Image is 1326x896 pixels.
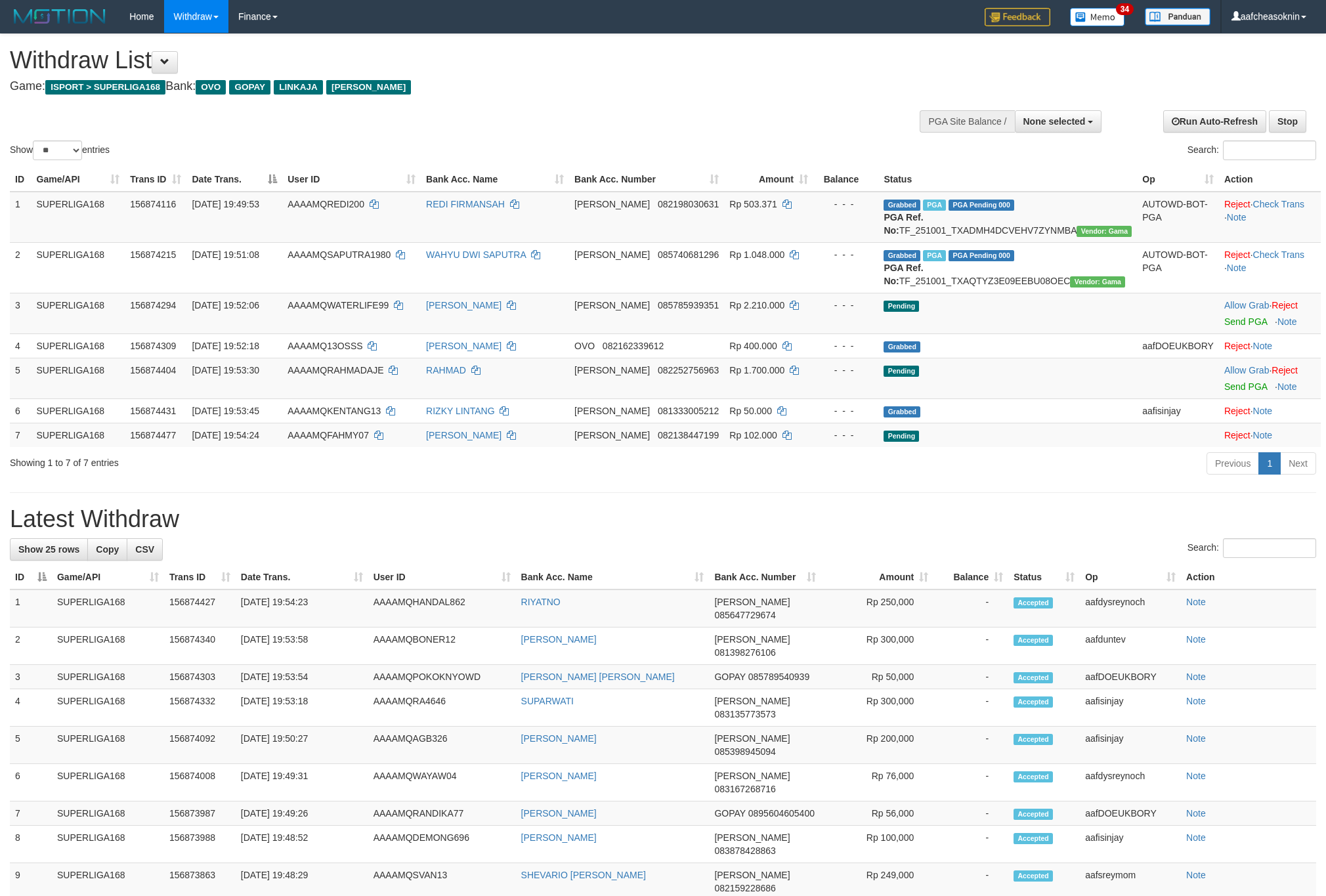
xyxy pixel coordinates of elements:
td: [DATE] 19:50:27 [236,727,368,764]
label: Show entries [10,140,110,160]
td: Rp 250,000 [821,589,933,628]
td: · [1219,358,1321,398]
span: Accepted [1014,870,1053,882]
img: Button%20Memo.svg [1070,8,1125,26]
th: Date Trans.: activate to sort column ascending [236,565,368,589]
th: Status: activate to sort column ascending [1008,565,1080,589]
span: AAAAMQSAPUTRA1980 [288,249,391,260]
span: [PERSON_NAME] [714,696,790,706]
a: Note [1227,263,1247,273]
a: Allow Grab [1224,365,1269,375]
td: - [933,628,1008,665]
div: - - - [819,429,874,442]
td: SUPERLIGA168 [52,689,164,727]
h1: Latest Withdraw [10,506,1316,532]
a: Note [1186,696,1206,706]
td: 156874303 [164,665,236,689]
img: MOTION_logo.png [10,7,110,26]
td: 156873988 [164,826,236,863]
span: AAAAMQ13OSSS [288,341,362,351]
span: Pending [884,301,919,312]
span: Grabbed [884,406,920,417]
td: 156874332 [164,689,236,727]
td: SUPERLIGA168 [32,358,125,398]
a: Note [1186,808,1206,819]
td: · [1219,293,1321,333]
span: GOPAY [229,80,270,95]
th: User ID: activate to sort column ascending [282,167,421,192]
a: WAHYU DWI SAPUTRA [426,249,526,260]
span: Marked by aafheankoy [923,200,946,211]
td: aafdysreynoch [1080,589,1181,628]
span: Copy 082162339612 to clipboard [603,341,664,351]
td: - [933,764,1008,801]
td: Rp 56,000 [821,801,933,826]
td: 3 [10,293,32,333]
th: Action [1181,565,1316,589]
a: Check Trans [1253,199,1305,209]
a: [PERSON_NAME] [426,300,502,310]
td: AUTOWD-BOT-PGA [1137,192,1219,243]
th: Status [878,167,1137,192]
span: Show 25 rows [18,544,79,555]
td: SUPERLIGA168 [52,628,164,665]
a: Reject [1224,199,1251,209]
td: SUPERLIGA168 [52,727,164,764]
td: AAAAMQDEMONG696 [368,826,516,863]
b: PGA Ref. No: [884,263,923,286]
td: · · [1219,242,1321,293]
a: [PERSON_NAME] [521,634,597,645]
h1: Withdraw List [10,47,871,74]
td: - [933,826,1008,863]
a: Next [1280,452,1316,475]
a: Note [1186,634,1206,645]
a: Note [1277,316,1297,327]
a: SUPARWATI [521,696,574,706]
td: · [1219,423,1321,447]
td: 4 [10,333,32,358]
span: AAAAMQWATERLIFE99 [288,300,389,310]
td: 8 [10,826,52,863]
span: Copy 083135773573 to clipboard [714,709,775,719]
td: 2 [10,242,32,293]
a: Note [1227,212,1247,223]
span: [PERSON_NAME] [574,249,650,260]
span: Accepted [1014,833,1053,844]
a: Reject [1224,406,1251,416]
td: AAAAMQWAYAW04 [368,764,516,801]
span: Rp 50.000 [729,406,772,416]
span: Copy 085789540939 to clipboard [748,672,809,682]
span: [PERSON_NAME] [714,870,790,880]
a: RIYATNO [521,597,561,607]
span: [DATE] 19:54:24 [192,430,259,440]
span: [PERSON_NAME] [574,406,650,416]
a: RAHMAD [426,365,466,375]
td: aafisinjay [1137,398,1219,423]
td: 3 [10,665,52,689]
td: · · [1219,192,1321,243]
img: Feedback.jpg [985,8,1050,26]
span: Rp 400.000 [729,341,777,351]
td: 4 [10,689,52,727]
th: Date Trans.: activate to sort column descending [186,167,282,192]
td: SUPERLIGA168 [32,242,125,293]
input: Search: [1223,140,1316,160]
td: aafduntev [1080,628,1181,665]
td: 2 [10,628,52,665]
span: PGA Pending [949,200,1014,211]
th: Op: activate to sort column ascending [1080,565,1181,589]
span: Rp 2.210.000 [729,300,784,310]
div: - - - [819,364,874,377]
td: - [933,689,1008,727]
th: Bank Acc. Number: activate to sort column ascending [569,167,724,192]
a: Note [1253,406,1273,416]
th: Balance [813,167,879,192]
span: Pending [884,431,919,442]
th: Bank Acc. Name: activate to sort column ascending [421,167,569,192]
span: AAAAMQFAHMY07 [288,430,369,440]
span: Accepted [1014,597,1053,608]
a: Note [1186,870,1206,880]
span: [PERSON_NAME] [714,597,790,607]
span: 156874404 [130,365,176,375]
span: Grabbed [884,250,920,261]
